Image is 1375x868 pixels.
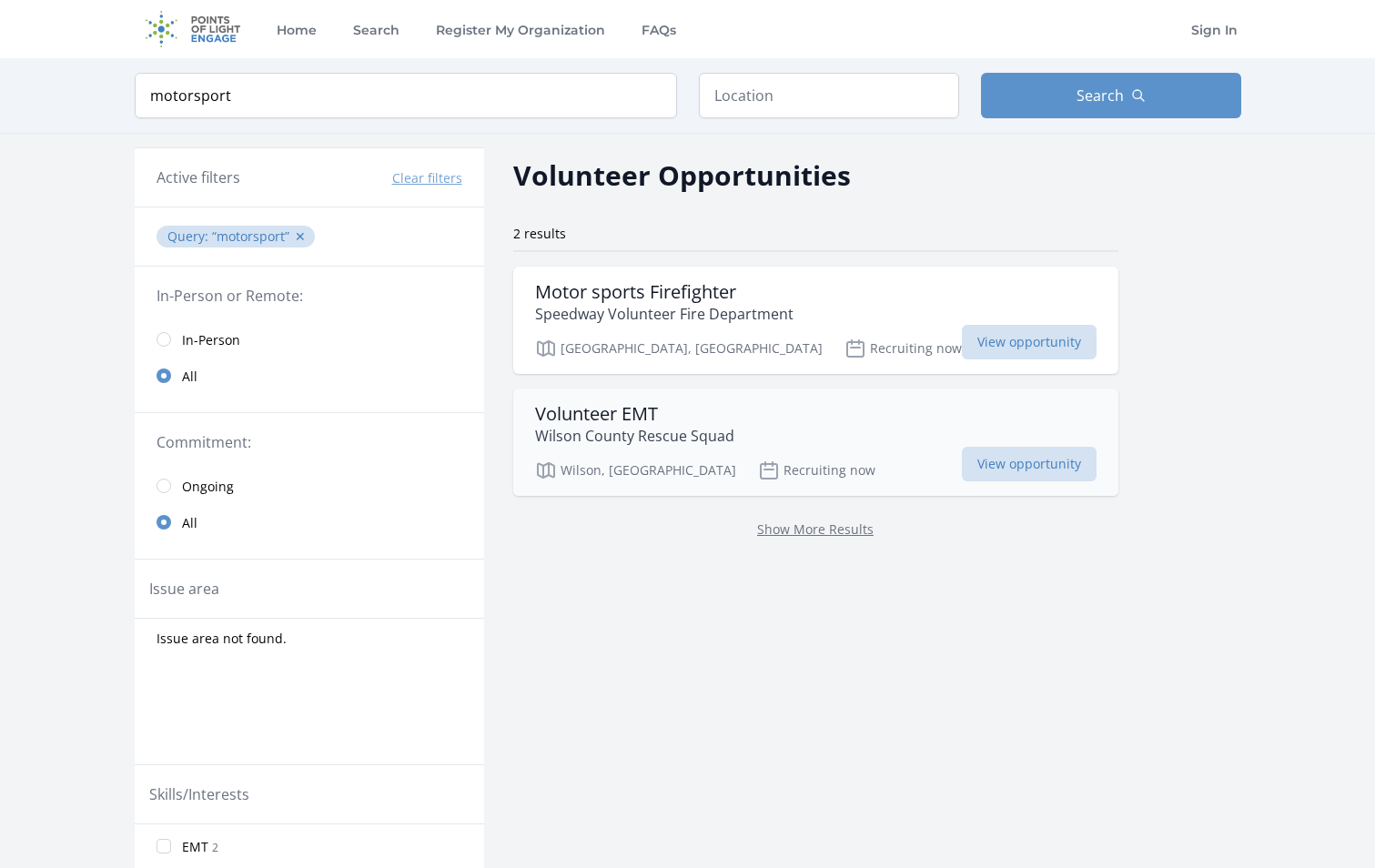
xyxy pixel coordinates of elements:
[535,281,794,303] h3: Motor sports Firefighter
[844,338,962,359] p: Recruiting now
[392,169,462,187] button: Clear filters
[157,839,171,853] input: EMT 2
[513,389,1118,496] a: Volunteer EMT Wilson County Rescue Squad Wilson, [GEOGRAPHIC_DATA] Recruiting now View opportunity
[157,285,462,307] legend: In-Person or Remote:
[182,478,234,496] span: Ongoing
[962,447,1097,481] span: View opportunity
[157,630,287,648] span: Issue area not found.
[758,459,875,481] p: Recruiting now
[149,578,219,600] legend: Issue area
[535,459,736,481] p: Wilson, [GEOGRAPHIC_DATA]
[295,227,306,246] button: ✕
[212,840,218,855] span: 2
[182,514,197,532] span: All
[157,431,462,453] legend: Commitment:
[535,403,734,425] h3: Volunteer EMT
[149,783,249,805] legend: Skills/Interests
[182,331,240,349] span: In-Person
[535,425,734,447] p: Wilson County Rescue Squad
[757,520,874,538] a: Show More Results
[157,167,240,188] h3: Active filters
[182,838,208,856] span: EMT
[135,73,677,118] input: Keyword
[962,325,1097,359] span: View opportunity
[513,225,566,242] span: 2 results
[535,338,823,359] p: [GEOGRAPHIC_DATA], [GEOGRAPHIC_DATA]
[699,73,959,118] input: Location
[135,321,484,358] a: In-Person
[167,227,212,245] span: Query :
[513,267,1118,374] a: Motor sports Firefighter Speedway Volunteer Fire Department [GEOGRAPHIC_DATA], [GEOGRAPHIC_DATA] ...
[981,73,1241,118] button: Search
[1077,85,1124,106] span: Search
[513,155,851,196] h2: Volunteer Opportunities
[182,368,197,386] span: All
[212,227,289,245] q: motorsport
[535,303,794,325] p: Speedway Volunteer Fire Department
[135,468,484,504] a: Ongoing
[135,504,484,540] a: All
[135,358,484,394] a: All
